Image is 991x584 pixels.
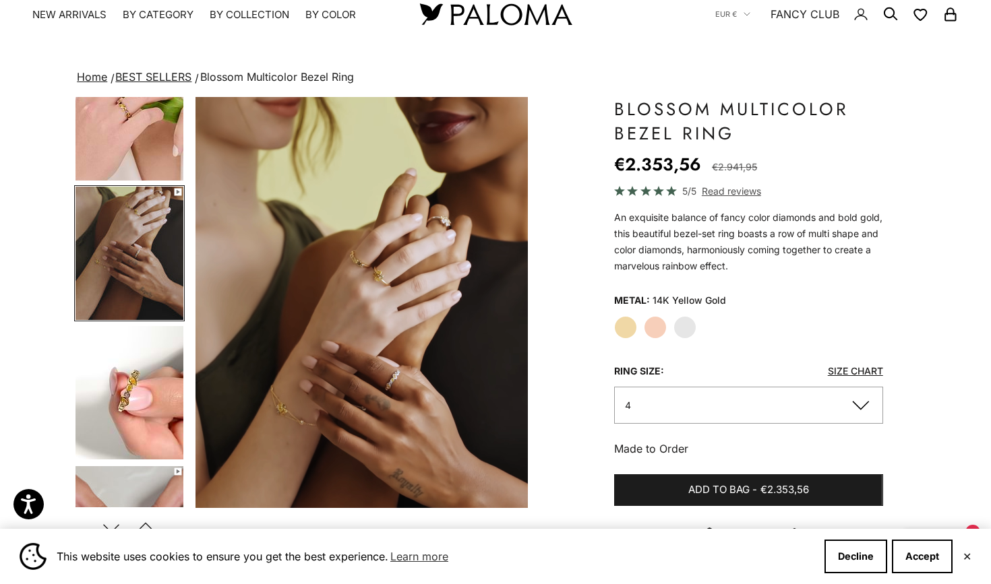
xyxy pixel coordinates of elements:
[824,540,887,573] button: Decline
[702,183,761,199] span: Read reviews
[123,8,193,22] summary: By Category
[614,361,664,381] legend: Ring Size:
[963,552,971,560] button: Close
[32,8,107,22] a: NEW ARRIVALS
[771,5,839,23] a: FANCY CLUB
[74,325,185,461] button: Go to item 7
[305,8,356,22] summary: By Color
[614,290,650,311] legend: Metal:
[625,399,631,411] span: 4
[760,482,809,498] span: €2.353,56
[718,528,775,542] p: Free Shipping
[32,8,388,22] nav: Primary navigation
[196,97,528,508] div: Item 6 of 16
[688,482,750,498] span: Add to bag
[653,290,726,311] variant-option-value: 14K Yellow Gold
[614,474,883,507] button: Add to bag-€2.353,56
[20,543,47,570] img: Cookie banner
[115,70,191,84] a: BEST SELLERS
[682,183,696,199] span: 5/5
[74,185,185,321] button: Go to item 6
[76,187,183,320] img: #YellowGold #RoseGold #WhiteGold
[631,528,694,542] p: 30 Days Return
[614,97,883,145] h1: Blossom Multicolor Bezel Ring
[614,151,701,178] sale-price: €2.353,56
[57,546,814,566] span: This website uses cookies to ensure you get the best experience.
[614,183,883,199] a: 5/5 Read reviews
[715,8,737,20] span: EUR €
[892,540,953,573] button: Accept
[76,326,183,459] img: #YellowGold #RoseGold
[200,70,354,84] span: Blossom Multicolor Bezel Ring
[74,46,185,182] button: Go to item 5
[210,8,289,22] summary: By Collection
[196,97,528,508] video: #YellowGold #RoseGold #WhiteGold
[828,365,883,377] a: Size Chart
[614,209,883,274] p: An exquisite balance of fancy color diamonds and bold gold, this beautiful bezel-set ring boasts ...
[77,70,107,84] a: Home
[715,8,750,20] button: EUR €
[614,387,883,424] button: 4
[614,440,883,457] p: Made to Order
[806,528,883,542] p: 180 Days Warranty
[388,546,450,566] a: Learn more
[74,68,917,87] nav: breadcrumbs
[712,159,757,175] compare-at-price: €2.941,95
[76,48,183,181] img: #YellowGold #RoseGold #WhiteGold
